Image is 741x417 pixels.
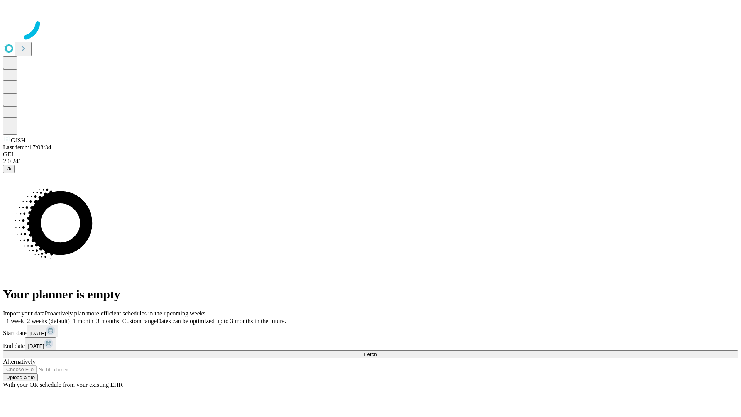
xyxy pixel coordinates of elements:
[73,318,93,324] span: 1 month
[3,358,36,365] span: Alternatively
[3,158,738,165] div: 2.0.241
[3,373,38,381] button: Upload a file
[11,137,25,144] span: GJSH
[3,144,51,151] span: Last fetch: 17:08:34
[96,318,119,324] span: 3 months
[3,287,738,302] h1: Your planner is empty
[6,166,12,172] span: @
[3,310,45,317] span: Import your data
[3,151,738,158] div: GEI
[157,318,286,324] span: Dates can be optimized up to 3 months in the future.
[3,350,738,358] button: Fetch
[28,343,44,349] span: [DATE]
[6,318,24,324] span: 1 week
[27,325,58,337] button: [DATE]
[27,318,70,324] span: 2 weeks (default)
[3,325,738,337] div: Start date
[25,337,56,350] button: [DATE]
[122,318,157,324] span: Custom range
[30,331,46,336] span: [DATE]
[45,310,207,317] span: Proactively plan more efficient schedules in the upcoming weeks.
[3,165,15,173] button: @
[3,337,738,350] div: End date
[364,351,377,357] span: Fetch
[3,381,123,388] span: With your OR schedule from your existing EHR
